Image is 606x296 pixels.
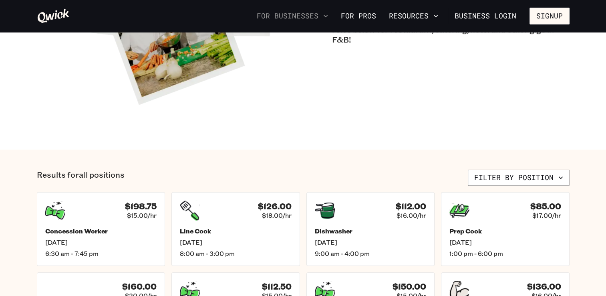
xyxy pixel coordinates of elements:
h4: $198.75 [125,201,157,211]
h5: Concession Worker [45,227,157,235]
a: $85.00$17.00/hrPrep Cook[DATE]1:00 pm - 6:00 pm [441,192,570,266]
a: Business Login [448,8,523,24]
h4: $112.50 [262,282,292,292]
h4: $126.00 [258,201,292,211]
span: $17.00/hr [532,211,561,219]
h4: $112.00 [396,201,426,211]
h4: $85.00 [530,201,561,211]
a: For Pros [338,9,379,23]
span: 9:00 am - 4:00 pm [315,249,427,257]
span: [DATE] [45,238,157,246]
h5: Dishwasher [315,227,427,235]
span: 1:00 pm - 6:00 pm [449,249,561,257]
span: $15.00/hr [127,211,157,219]
button: For Businesses [254,9,331,23]
button: Filter by position [468,170,570,186]
h4: $160.00 [122,282,157,292]
span: 8:00 am - 3:00 pm [180,249,292,257]
span: 6:30 am - 7:45 pm [45,249,157,257]
h5: Prep Cook [449,227,561,235]
a: $112.00$16.00/hrDishwasher[DATE]9:00 am - 4:00 pm [306,192,435,266]
h4: $150.00 [393,282,426,292]
span: [DATE] [449,238,561,246]
a: $198.75$15.00/hrConcession Worker[DATE]6:30 am - 7:45 pm [37,192,165,266]
a: $126.00$18.00/hrLine Cook[DATE]8:00 am - 3:00 pm [171,192,300,266]
span: [DATE] [315,238,427,246]
span: $16.00/hr [397,211,426,219]
button: Signup [529,8,570,24]
p: Results for all positions [37,170,125,186]
span: $18.00/hr [262,211,292,219]
span: [DATE] [180,238,292,246]
h4: $136.00 [527,282,561,292]
h5: Line Cook [180,227,292,235]
button: Resources [386,9,441,23]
